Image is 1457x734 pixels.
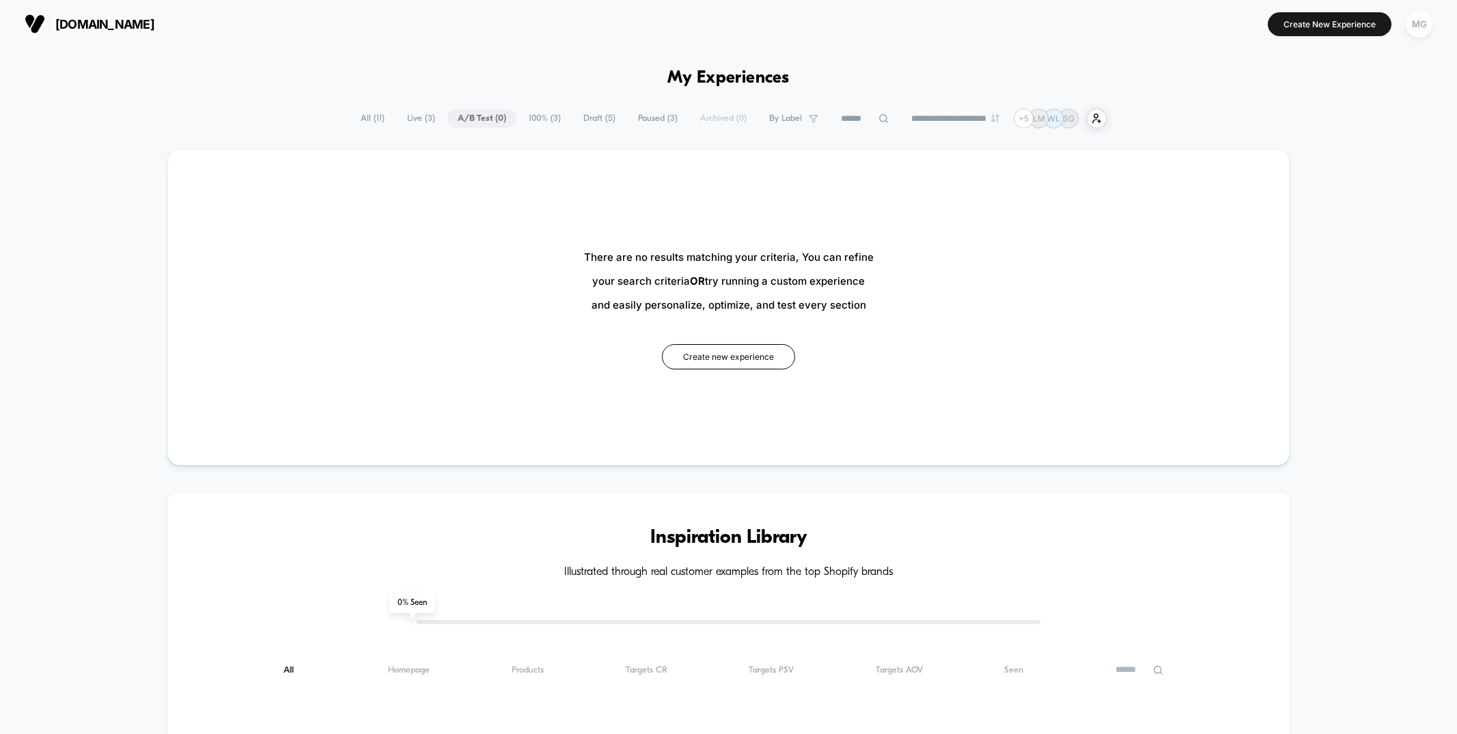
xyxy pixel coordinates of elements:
button: [DOMAIN_NAME] [20,13,158,35]
span: By Label [769,113,802,124]
div: + 5 [1014,109,1033,128]
span: [DOMAIN_NAME] [55,17,154,31]
img: end [991,114,999,122]
button: Create new experience [662,344,795,369]
span: Targets AOV [876,665,923,675]
span: Targets CR [626,665,667,675]
span: 100% ( 3 ) [518,109,571,128]
span: Paused ( 3 ) [628,109,688,128]
p: LM [1033,113,1045,124]
button: MG [1402,10,1437,38]
b: OR [690,274,705,287]
button: Create New Experience [1268,12,1391,36]
span: Homepage [388,665,430,675]
p: WL [1047,113,1060,124]
h3: Inspiration Library [208,527,1248,549]
span: Live ( 3 ) [397,109,445,128]
span: Targets PSV [749,665,794,675]
span: Seen [1004,665,1023,675]
span: Draft ( 5 ) [573,109,626,128]
span: All ( 11 ) [350,109,395,128]
h4: Illustrated through real customer examples from the top Shopify brands [208,566,1248,579]
p: SG [1063,113,1074,124]
img: Visually logo [25,14,45,34]
div: MG [1406,11,1432,38]
span: 0 % Seen [389,593,435,613]
h1: My Experiences [667,68,790,88]
span: Products [512,665,544,675]
span: There are no results matching your criteria, You can refine your search criteria try running a cu... [584,245,874,317]
span: All [283,665,307,675]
